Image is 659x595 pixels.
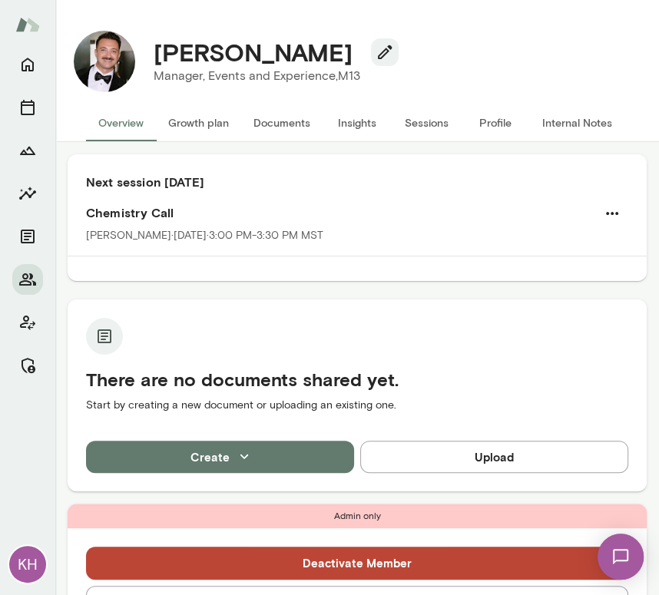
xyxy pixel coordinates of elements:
[86,441,354,473] button: Create
[86,228,323,243] p: [PERSON_NAME] · [DATE] · 3:00 PM-3:30 PM MST
[86,398,628,413] p: Start by creating a new document or uploading an existing one.
[74,31,135,92] img: Arbo Shah
[241,104,323,141] button: Documents
[86,173,628,191] h6: Next session [DATE]
[12,350,43,381] button: Manage
[392,104,461,141] button: Sessions
[86,547,628,579] button: Deactivate Member
[9,546,46,583] div: KH
[12,135,43,166] button: Growth Plan
[154,38,353,67] h4: [PERSON_NAME]
[323,104,392,141] button: Insights
[15,10,40,39] img: Mento
[86,367,628,392] h5: There are no documents shared yet.
[461,104,530,141] button: Profile
[12,221,43,252] button: Documents
[156,104,241,141] button: Growth plan
[530,104,624,141] button: Internal Notes
[86,203,628,222] h6: Chemistry Call
[68,504,647,528] div: Admin only
[360,441,628,473] button: Upload
[12,92,43,123] button: Sessions
[12,264,43,295] button: Members
[154,67,386,85] p: Manager, Events and Experience, M13
[86,104,156,141] button: Overview
[12,49,43,80] button: Home
[12,178,43,209] button: Insights
[12,307,43,338] button: Client app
